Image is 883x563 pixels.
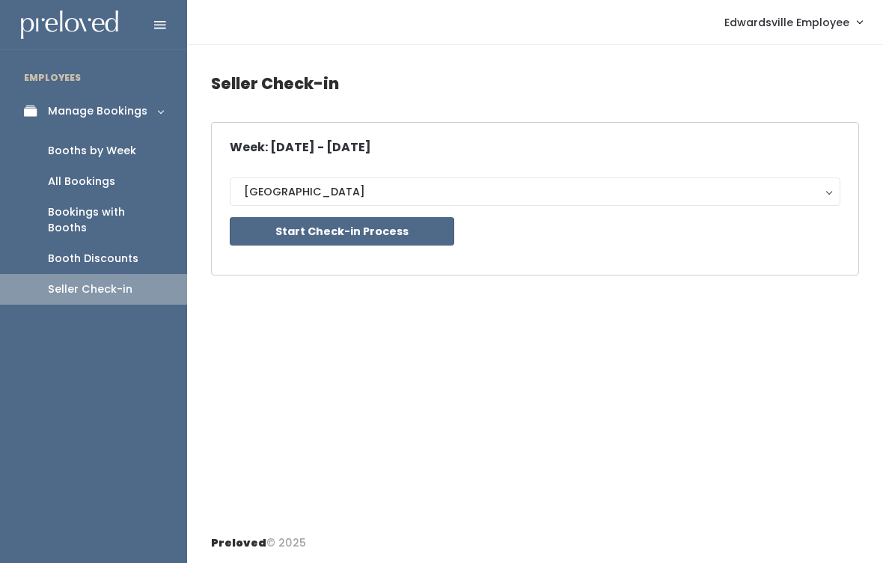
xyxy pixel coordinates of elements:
div: [GEOGRAPHIC_DATA] [244,183,826,200]
a: Edwardsville Employee [709,6,877,38]
img: preloved logo [21,10,118,40]
div: Manage Bookings [48,103,147,119]
button: [GEOGRAPHIC_DATA] [230,177,840,206]
div: Booths by Week [48,143,136,159]
div: Seller Check-in [48,281,132,297]
span: Edwardsville Employee [724,14,849,31]
div: Bookings with Booths [48,204,163,236]
div: Booth Discounts [48,251,138,267]
h4: Seller Check-in [211,63,859,104]
div: All Bookings [48,174,115,189]
button: Start Check-in Process [230,217,454,246]
div: © 2025 [211,523,306,551]
span: Preloved [211,535,266,550]
h5: Week: [DATE] - [DATE] [230,141,371,154]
